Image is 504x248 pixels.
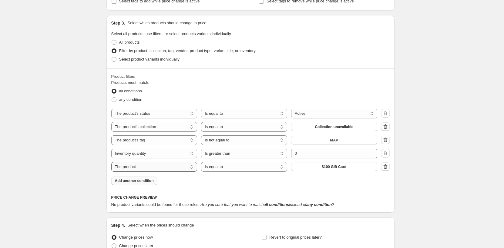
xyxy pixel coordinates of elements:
[200,202,334,207] i: Are you sure that you want to match instead of ?
[111,177,157,185] button: Add another condition
[291,136,377,144] button: MAP
[111,20,125,26] h2: Step 3.
[119,243,153,248] span: Change prices later
[119,40,140,45] span: All products
[111,222,125,228] h2: Step 4.
[111,195,390,200] h6: PRICE CHANGE PREVIEW
[119,57,180,61] span: Select product variants individually
[127,222,194,228] p: Select when the prices should change
[291,163,377,171] button: $100 Gift Card
[111,74,390,80] div: Product filters
[119,97,143,102] span: any condition
[291,123,377,131] button: Collection unavailable
[115,178,154,183] span: Add another condition
[322,164,346,169] span: $100 Gift Card
[111,31,231,36] span: Select all products, use filters, or select products variants individually
[330,138,338,143] span: MAP
[315,124,353,129] span: Collection unavailable
[264,202,289,207] b: all conditions
[269,235,322,240] span: Revert to original prices later?
[111,202,200,207] span: No product variants could be found for those rules.
[127,20,206,26] p: Select which products should change in price
[111,80,150,85] span: Products must match:
[306,202,332,207] b: any condition
[119,48,256,53] span: Filter by product, collection, tag, vendor, product type, variant title, or inventory
[119,235,153,240] span: Change prices now
[119,89,142,93] span: all conditions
